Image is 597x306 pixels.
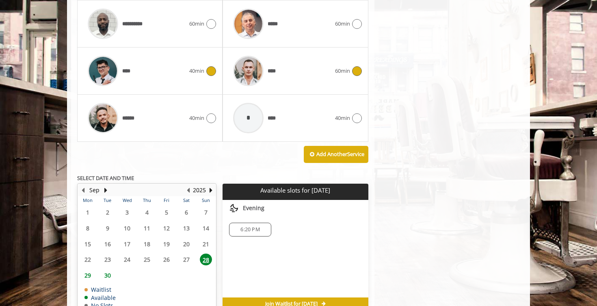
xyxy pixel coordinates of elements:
span: Evening [243,205,264,211]
th: Fri [157,196,176,204]
span: 60min [189,20,204,28]
span: 40min [189,67,204,75]
td: Select day29 [78,267,97,283]
td: Select day30 [97,267,117,283]
th: Sat [176,196,196,204]
th: Thu [137,196,156,204]
span: 40min [335,114,350,122]
span: 6:20 PM [240,226,260,233]
button: Next Year [208,186,214,195]
td: Available [84,295,116,301]
button: 2025 [193,186,206,195]
button: Previous Month [80,186,86,195]
span: 60min [335,67,350,75]
span: 30 [102,269,114,281]
p: Available slots for [DATE] [226,187,365,194]
td: Select day28 [196,252,216,267]
button: Add AnotherService [304,146,368,163]
button: Previous Year [185,186,191,195]
th: Sun [196,196,216,204]
span: 29 [82,269,94,281]
b: SELECT DATE AND TIME [77,174,134,182]
th: Mon [78,196,97,204]
div: 6:20 PM [229,223,271,237]
b: Add Another Service [316,150,364,158]
button: Next Month [102,186,109,195]
span: 40min [189,114,204,122]
th: Tue [97,196,117,204]
td: Waitlist [84,286,116,293]
th: Wed [117,196,137,204]
img: evening slots [229,203,239,213]
span: 28 [200,254,212,265]
button: Sep [89,186,99,195]
span: 60min [335,20,350,28]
